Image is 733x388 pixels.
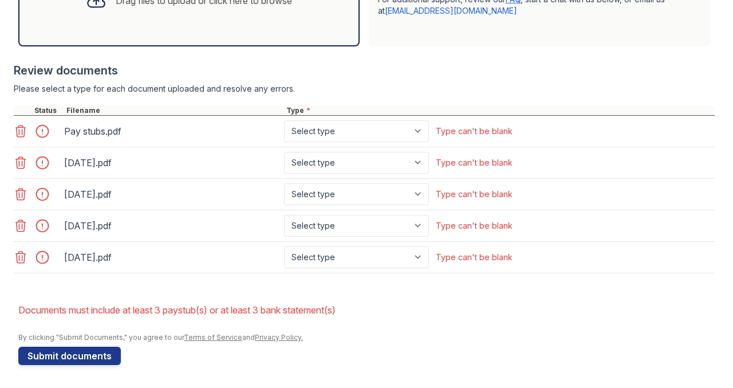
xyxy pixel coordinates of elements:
[64,122,279,140] div: Pay stubs.pdf
[436,189,513,200] div: Type can't be blank
[436,157,513,168] div: Type can't be blank
[18,347,121,365] button: Submit documents
[18,299,715,322] li: Documents must include at least 3 paystub(s) or at least 3 bank statement(s)
[436,220,513,232] div: Type can't be blank
[64,185,279,203] div: [DATE].pdf
[255,333,303,342] a: Privacy Policy.
[18,333,715,342] div: By clicking "Submit Documents," you agree to our and
[14,62,715,79] div: Review documents
[385,6,517,15] a: [EMAIL_ADDRESS][DOMAIN_NAME]
[14,83,715,95] div: Please select a type for each document uploaded and resolve any errors.
[64,154,279,172] div: [DATE].pdf
[64,248,279,266] div: [DATE].pdf
[64,106,284,115] div: Filename
[64,217,279,235] div: [DATE].pdf
[184,333,242,342] a: Terms of Service
[284,106,715,115] div: Type
[436,252,513,263] div: Type can't be blank
[436,126,513,137] div: Type can't be blank
[32,106,64,115] div: Status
